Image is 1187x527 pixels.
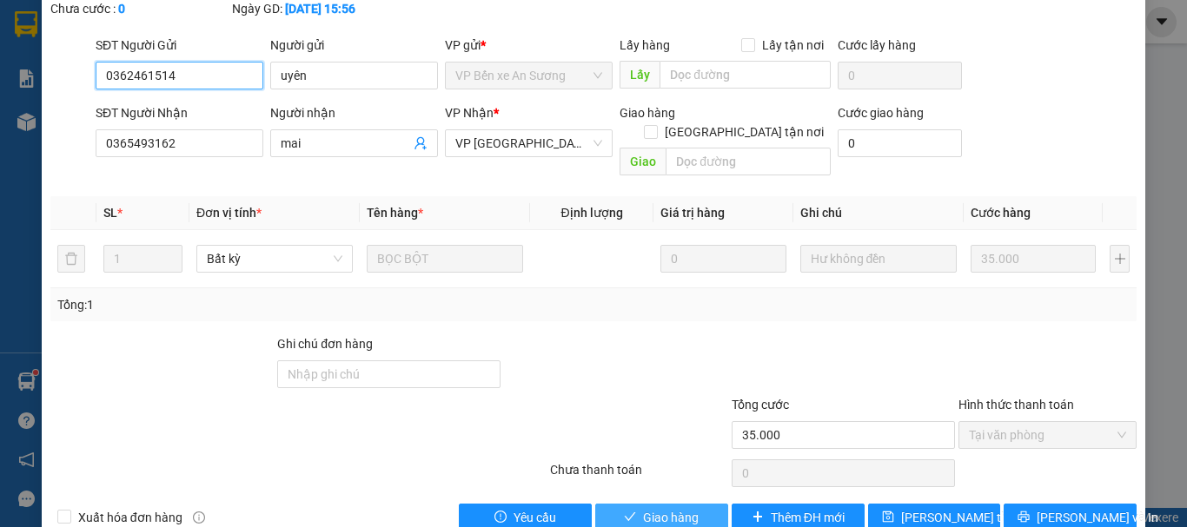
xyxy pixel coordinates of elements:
[414,136,428,150] span: user-add
[285,2,355,16] b: [DATE] 15:56
[882,511,894,524] span: save
[96,36,263,55] div: SĐT Người Gửi
[548,460,730,491] div: Chưa thanh toán
[445,106,494,120] span: VP Nhận
[5,112,182,122] span: [PERSON_NAME]:
[620,38,670,52] span: Lấy hàng
[103,206,117,220] span: SL
[958,398,1074,412] label: Hình thức thanh toán
[38,126,106,136] span: 17:09:29 [DATE]
[771,508,845,527] span: Thêm ĐH mới
[660,206,725,220] span: Giá trị hàng
[643,508,699,527] span: Giao hàng
[838,129,962,157] input: Cước giao hàng
[660,61,831,89] input: Dọc đường
[838,106,924,120] label: Cước giao hàng
[838,38,916,52] label: Cước lấy hàng
[57,245,85,273] button: delete
[5,126,106,136] span: In ngày:
[658,122,831,142] span: [GEOGRAPHIC_DATA] tận nơi
[367,206,423,220] span: Tên hàng
[969,422,1126,448] span: Tại văn phòng
[1018,511,1030,524] span: printer
[666,148,831,175] input: Dọc đường
[455,63,602,89] span: VP Bến xe An Sương
[207,246,342,272] span: Bất kỳ
[560,206,622,220] span: Định lượng
[137,28,234,49] span: Bến xe [GEOGRAPHIC_DATA]
[793,196,964,230] th: Ghi chú
[620,106,675,120] span: Giao hàng
[752,511,764,524] span: plus
[137,77,213,88] span: Hotline: 19001152
[137,52,239,74] span: 01 Võ Văn Truyện, KP.1, Phường 2
[445,36,613,55] div: VP gửi
[755,36,831,55] span: Lấy tận nơi
[514,508,556,527] span: Yêu cầu
[367,245,523,273] input: VD: Bàn, Ghế
[901,508,1040,527] span: [PERSON_NAME] thay đổi
[193,511,205,524] span: info-circle
[6,10,83,87] img: logo
[732,398,789,412] span: Tổng cước
[87,110,182,123] span: VPTN1309250060
[971,245,1096,273] input: 0
[47,94,213,108] span: -----------------------------------------
[196,206,262,220] span: Đơn vị tính
[137,10,238,24] strong: ĐỒNG PHƯỚC
[455,130,602,156] span: VP Tây Ninh
[660,245,786,273] input: 0
[96,103,263,122] div: SĐT Người Nhận
[620,61,660,89] span: Lấy
[118,2,125,16] b: 0
[494,511,507,524] span: exclamation-circle
[277,360,501,388] input: Ghi chú đơn hàng
[277,337,373,351] label: Ghi chú đơn hàng
[624,511,636,524] span: check
[838,62,962,89] input: Cước lấy hàng
[800,245,957,273] input: Ghi Chú
[71,508,189,527] span: Xuất hóa đơn hàng
[57,295,460,314] div: Tổng: 1
[270,36,438,55] div: Người gửi
[971,206,1031,220] span: Cước hàng
[1110,245,1130,273] button: plus
[620,148,666,175] span: Giao
[1037,508,1158,527] span: [PERSON_NAME] và In
[270,103,438,122] div: Người nhận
